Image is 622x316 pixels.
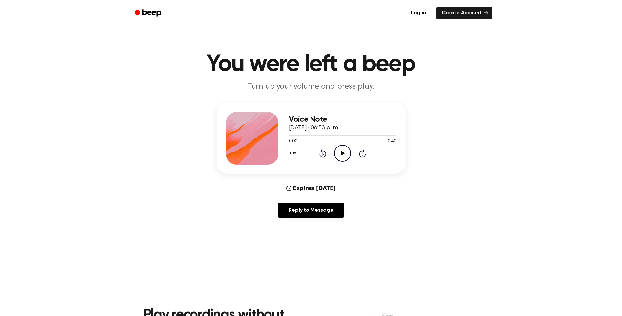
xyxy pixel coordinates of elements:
span: 0:40 [388,138,396,145]
h1: You were left a beep [143,53,479,76]
a: Beep [130,7,167,20]
span: 0:00 [289,138,297,145]
p: Turn up your volume and press play. [185,81,437,92]
a: Reply to Message [278,203,344,218]
span: [DATE] · 06:53 p. m. [289,125,339,131]
div: Expires [DATE] [286,184,336,192]
button: 1.0x [289,148,299,159]
a: Create Account [436,7,492,19]
h3: Voice Note [289,115,396,124]
a: Log in [405,6,432,21]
